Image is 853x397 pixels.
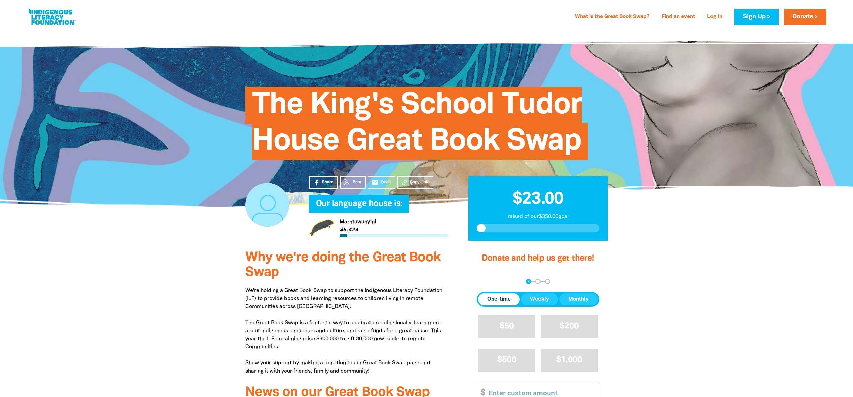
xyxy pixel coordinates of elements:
button: $1,000 [541,349,598,372]
span: Monthly [568,295,589,303]
div: Donation frequency [477,292,599,307]
button: One-time [478,293,520,305]
a: Share [309,176,338,189]
button: Navigate to step 2 of 3 to enter your details [535,279,541,284]
a: Log In [703,12,726,22]
a: Post [340,176,366,189]
a: Sign Up [734,9,778,25]
span: Donate and help us get there! [482,254,594,262]
span: $50 [500,322,514,330]
p: raised of our $350.00 goal [477,213,599,221]
a: What is the Great Book Swap? [571,12,653,22]
span: Email [381,179,391,185]
span: $23.00 [513,191,563,207]
button: $200 [541,315,598,338]
a: Donate [784,9,826,25]
button: $500 [478,349,535,372]
h6: My Team [309,206,448,210]
span: One-time [487,295,511,303]
span: Weekly [530,295,549,303]
button: $50 [478,315,535,338]
i: email [372,179,379,186]
button: Copy Link [397,176,433,189]
span: The King's School Tudor House Great Book Swap [252,92,582,160]
span: $500 [497,356,516,364]
span: Post [353,179,361,185]
button: Navigate to step 1 of 3 to enter your donation amount [526,279,531,284]
span: Share [322,179,333,185]
button: Monthly [559,293,598,305]
button: Weekly [521,293,558,305]
span: Copy Link [410,179,429,185]
a: Find an event [658,12,699,22]
button: Navigate to step 3 of 3 to enter your payment details [545,279,550,284]
span: $1,000 [556,356,582,364]
span: $200 [560,322,579,330]
span: Our language house is: [316,200,402,213]
a: emailEmail [368,176,395,189]
span: Why we're doing the Great Book Swap [245,251,441,279]
p: We're holding a Great Book Swap to support the Indigenous Literacy Foundation (ILF) to provide bo... [245,287,448,375]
